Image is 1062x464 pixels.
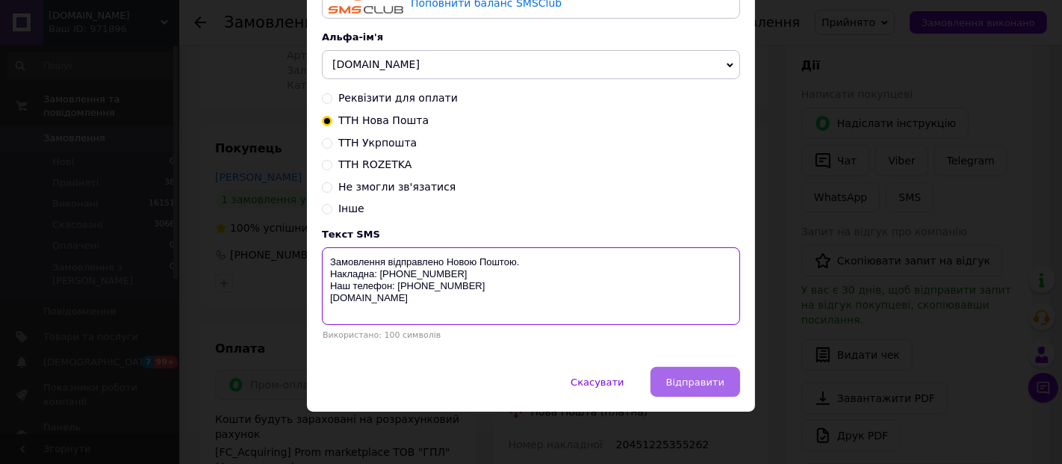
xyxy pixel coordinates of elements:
[338,158,412,170] span: ТТН ROZETKA
[322,247,740,325] textarea: Замовлення відправлено Новою Поштою. Накладна: [PHONE_NUMBER] Наш телефон: [PHONE_NUMBER] [DOMAIN...
[332,58,420,70] span: [DOMAIN_NAME]
[338,114,429,126] span: ТТН Нова Пошта
[571,377,624,388] span: Скасувати
[338,92,458,104] span: Реквізити для оплати
[666,377,724,388] span: Відправити
[338,137,417,149] span: ТТН Укрпошта
[338,181,456,193] span: Не змогли зв'язатися
[650,367,740,397] button: Відправити
[322,330,740,340] div: Використано: 100 символів
[338,202,364,214] span: Інше
[322,229,740,240] div: Текст SMS
[322,31,383,43] span: Альфа-ім'я
[555,367,639,397] button: Скасувати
